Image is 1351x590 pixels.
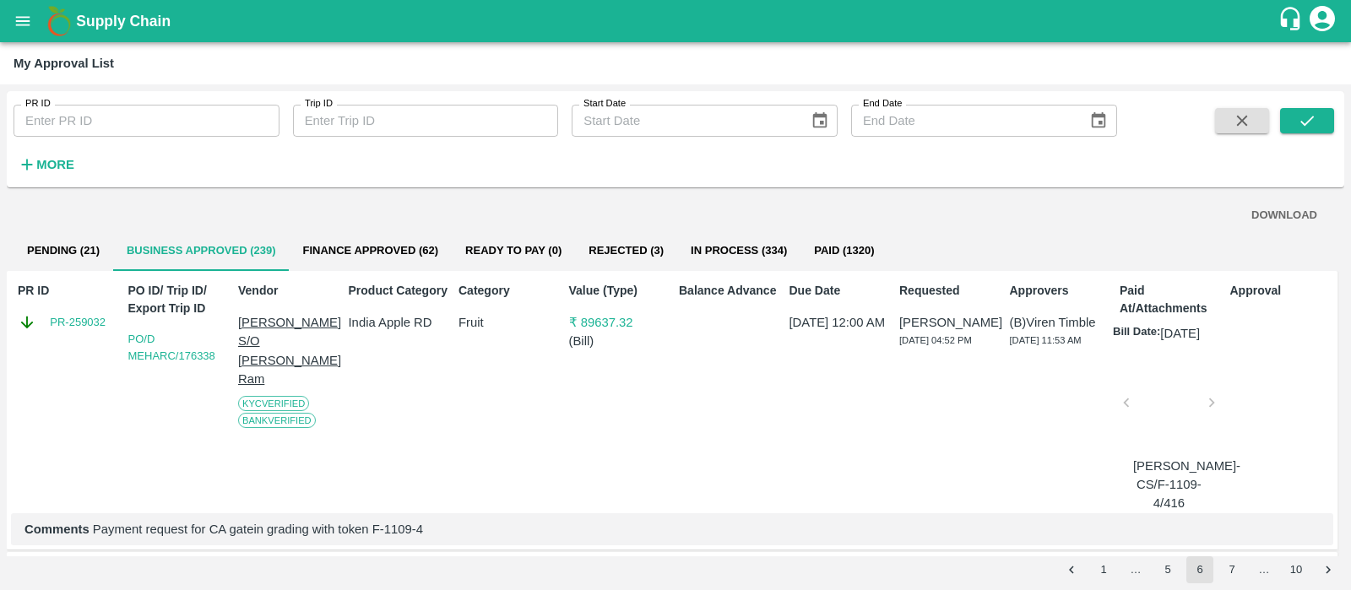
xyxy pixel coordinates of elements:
a: PO/D MEHARC/176338 [128,333,215,362]
label: End Date [863,97,902,111]
a: Supply Chain [76,9,1278,33]
span: [DATE] 11:53 AM [1010,335,1082,345]
p: PO ID/ Trip ID/ Export Trip ID [128,282,231,317]
button: Go to page 7 [1218,556,1245,583]
input: Enter Trip ID [293,105,559,137]
input: End Date [851,105,1076,137]
p: [PERSON_NAME] [899,313,1002,332]
button: Finance Approved (62) [289,230,452,271]
button: Go to previous page [1058,556,1085,583]
button: Choose date [1082,105,1115,137]
p: ₹ 89637.32 [569,313,672,332]
b: Supply Chain [76,13,171,30]
button: Go to page 10 [1283,556,1310,583]
nav: pagination navigation [1055,556,1344,583]
button: Pending (21) [14,230,113,271]
p: Value (Type) [569,282,672,300]
span: [DATE] 04:52 PM [899,335,972,345]
button: Business Approved (239) [113,230,290,271]
p: Fruit [458,313,562,332]
input: Start Date [572,105,796,137]
button: In Process (334) [677,230,800,271]
b: Comments [24,522,90,536]
p: Approvers [1010,282,1113,300]
img: logo [42,4,76,38]
p: Payment request for CA gatein grading with token F-1109-4 [24,520,1320,539]
p: (B) Viren Timble [1010,313,1113,332]
a: PR-259032 [50,314,106,331]
p: Approval [1230,282,1333,300]
button: Go to next page [1315,556,1342,583]
button: Rejected (3) [575,230,677,271]
div: … [1122,562,1149,578]
span: KYC Verified [238,396,309,411]
p: ( Bill ) [569,332,672,350]
button: Go to page 1 [1090,556,1117,583]
button: DOWNLOAD [1245,201,1324,230]
label: PR ID [25,97,51,111]
span: Bank Verified [238,413,316,428]
strong: More [36,158,74,171]
label: Start Date [583,97,626,111]
p: Product Category [349,282,452,300]
label: Trip ID [305,97,333,111]
p: Category [458,282,562,300]
div: account of current user [1307,3,1337,39]
p: Vendor [238,282,341,300]
div: … [1251,562,1278,578]
p: PR ID [18,282,121,300]
button: Choose date [804,105,836,137]
div: customer-support [1278,6,1307,36]
p: India Apple RD [349,313,452,332]
button: Go to page 5 [1154,556,1181,583]
p: [DATE] [1160,324,1200,343]
button: Ready To Pay (0) [452,230,575,271]
p: Paid At/Attachments [1120,282,1223,317]
button: page 6 [1186,556,1213,583]
p: Bill Date: [1113,324,1160,343]
button: Paid (1320) [800,230,887,271]
p: [PERSON_NAME]-CS/F-1109-4/416 [1133,457,1205,513]
input: Enter PR ID [14,105,279,137]
button: More [14,150,79,179]
p: Due Date [789,282,893,300]
p: [DATE] 12:00 AM [789,313,893,332]
div: My Approval List [14,52,114,74]
p: [PERSON_NAME] S/O [PERSON_NAME] Ram [238,313,341,388]
p: Balance Advance [679,282,782,300]
p: Requested [899,282,1002,300]
button: open drawer [3,2,42,41]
